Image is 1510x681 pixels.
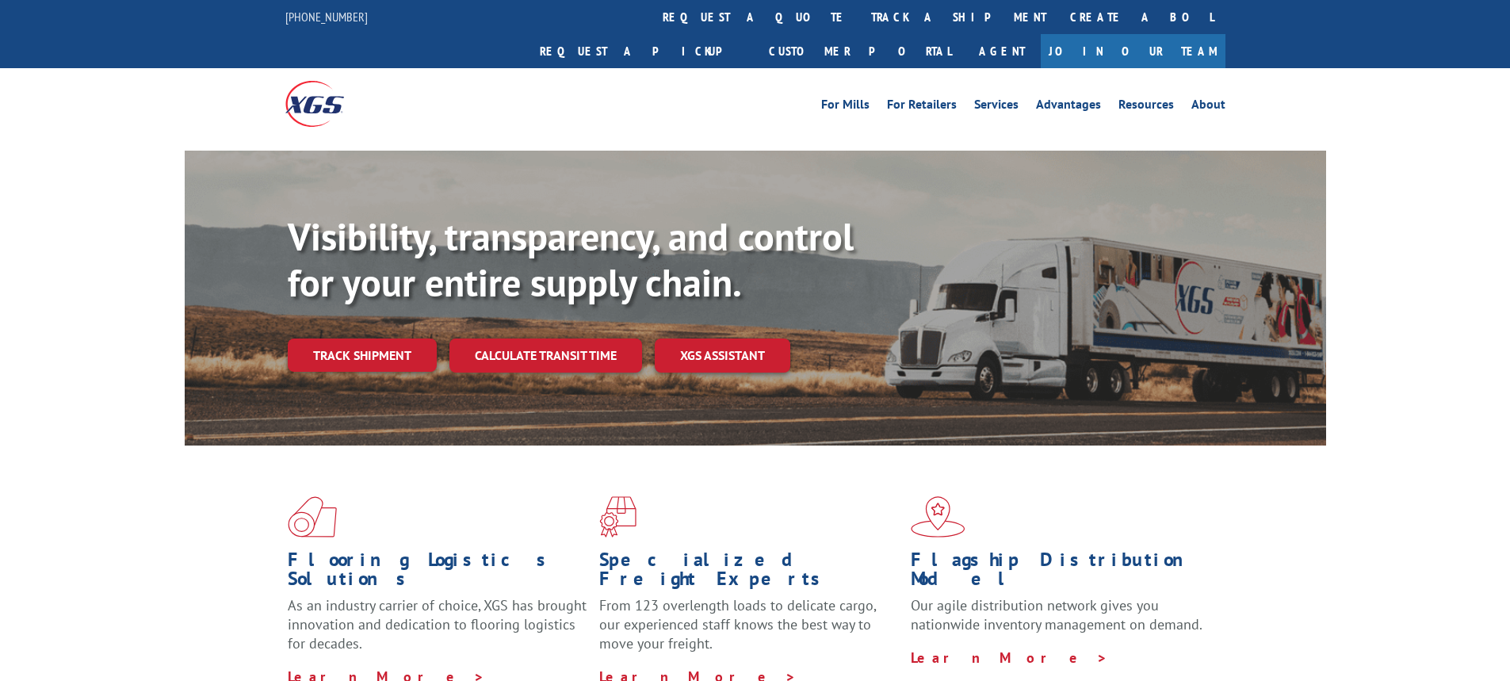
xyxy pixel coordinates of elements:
a: XGS ASSISTANT [655,339,790,373]
a: Calculate transit time [449,339,642,373]
a: Advantages [1036,98,1101,116]
span: As an industry carrier of choice, XGS has brought innovation and dedication to flooring logistics... [288,596,587,652]
img: xgs-icon-flagship-distribution-model-red [911,496,965,538]
a: Request a pickup [528,34,757,68]
a: About [1191,98,1225,116]
a: Services [974,98,1019,116]
h1: Specialized Freight Experts [599,550,899,596]
img: xgs-icon-focused-on-flooring-red [599,496,636,538]
a: [PHONE_NUMBER] [285,9,368,25]
a: Join Our Team [1041,34,1225,68]
a: For Retailers [887,98,957,116]
span: Our agile distribution network gives you nationwide inventory management on demand. [911,596,1202,633]
a: Resources [1118,98,1174,116]
a: Track shipment [288,339,437,372]
b: Visibility, transparency, and control for your entire supply chain. [288,212,854,307]
h1: Flooring Logistics Solutions [288,550,587,596]
a: For Mills [821,98,870,116]
a: Agent [963,34,1041,68]
a: Learn More > [911,648,1108,667]
img: xgs-icon-total-supply-chain-intelligence-red [288,496,337,538]
p: From 123 overlength loads to delicate cargo, our experienced staff knows the best way to move you... [599,596,899,667]
a: Customer Portal [757,34,963,68]
h1: Flagship Distribution Model [911,550,1210,596]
